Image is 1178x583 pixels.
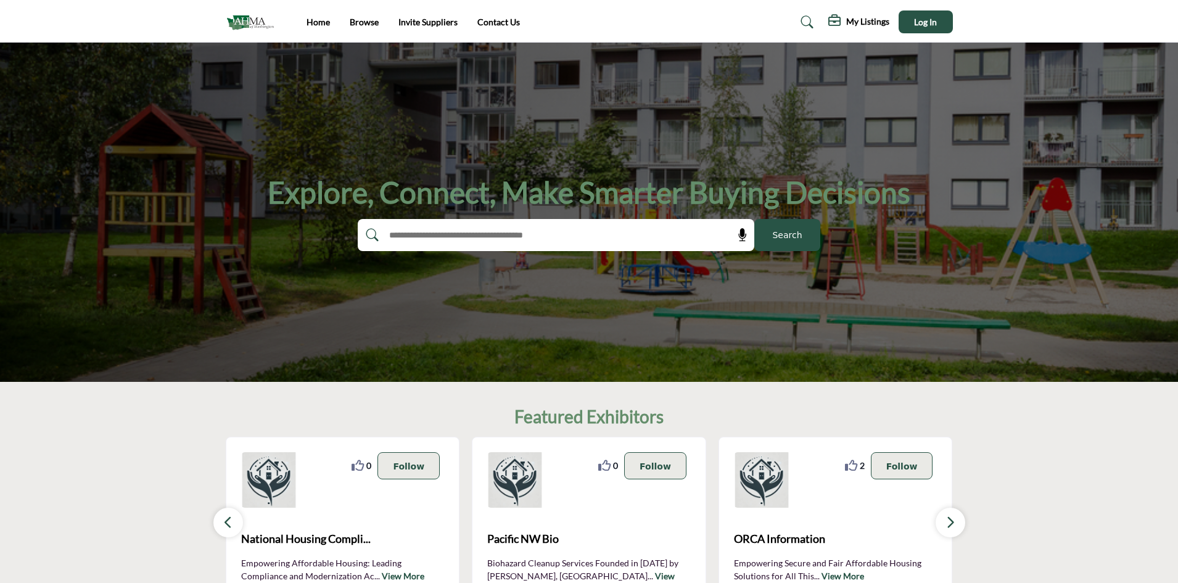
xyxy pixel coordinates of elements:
[398,17,458,27] a: Invite Suppliers
[241,523,445,556] a: National Housing Compli...
[734,531,937,547] span: ORCA Information
[828,15,889,30] div: My Listings
[754,219,820,251] button: Search
[241,452,297,508] img: National Housing Compliance
[382,571,424,581] a: View More
[846,16,889,27] h5: My Listings
[899,10,953,33] button: Log In
[241,531,445,547] span: National Housing Compli...
[307,17,330,27] a: Home
[886,459,918,473] p: Follow
[860,459,865,472] span: 2
[374,571,380,581] span: ...
[822,571,864,581] a: View More
[640,459,671,473] p: Follow
[366,459,371,472] span: 0
[624,452,686,479] button: Follow
[648,571,653,581] span: ...
[226,12,281,32] img: Site Logo
[487,452,543,508] img: Pacific NW Bio
[487,523,691,556] a: Pacific NW Bio
[914,17,937,27] span: Log In
[814,571,820,581] span: ...
[477,17,520,27] a: Contact Us
[350,17,379,27] a: Browse
[393,459,424,473] p: Follow
[377,452,440,479] button: Follow
[241,523,445,556] b: National Housing Compliance
[487,531,691,547] span: Pacific NW Bio
[241,556,445,581] p: Empowering Affordable Housing: Leading Compliance and Modernization Ac
[613,459,618,472] span: 0
[871,452,933,479] button: Follow
[734,523,937,556] a: ORCA Information
[487,556,691,581] p: Biohazard Cleanup Services Founded in [DATE] by [PERSON_NAME], [GEOGRAPHIC_DATA]
[734,452,789,508] img: ORCA Information
[514,407,664,428] h2: Featured Exhibitors
[789,12,822,32] a: Search
[772,229,802,242] span: Search
[268,173,910,212] h1: Explore, Connect, Make Smarter Buying Decisions
[734,556,937,581] p: Empowering Secure and Fair Affordable Housing Solutions for All This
